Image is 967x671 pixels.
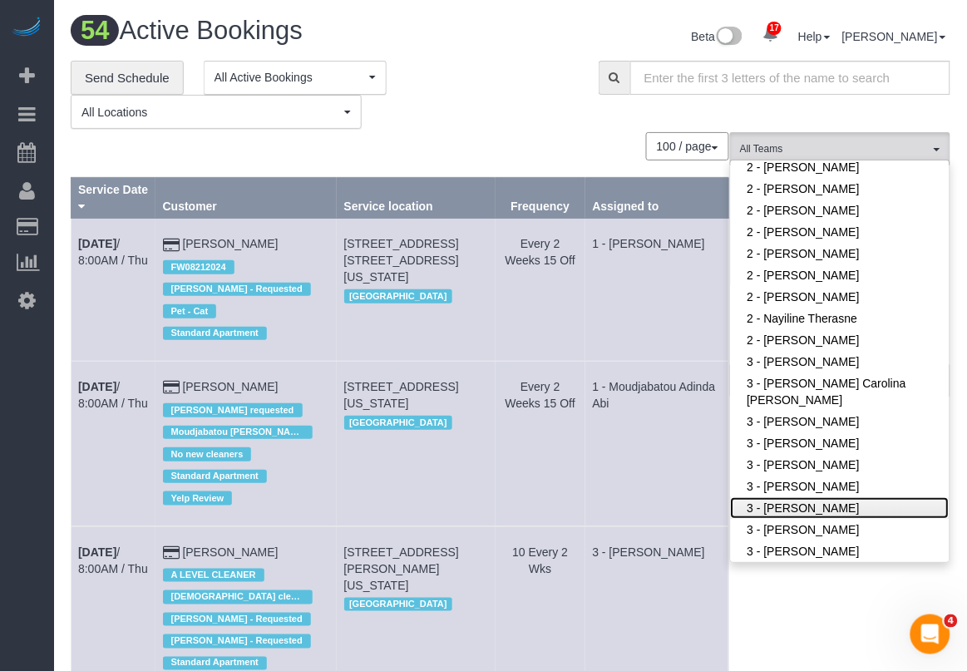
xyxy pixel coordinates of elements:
[344,285,489,307] div: Location
[798,30,831,43] a: Help
[496,362,585,526] td: Frequency
[731,519,950,540] a: 3 - [PERSON_NAME]
[730,132,950,166] button: All Teams
[71,17,498,45] h1: Active Bookings
[72,362,156,526] td: Schedule date
[630,61,950,95] input: Enter the first 3 letters of the name to search
[754,17,787,53] a: 17
[731,221,950,243] a: 2 - [PERSON_NAME]
[731,432,950,454] a: 3 - [PERSON_NAME]
[163,547,180,559] i: Credit Card Payment
[842,30,946,43] a: [PERSON_NAME]
[78,237,148,267] a: [DATE]/ 8:00AM / Thu
[731,264,950,286] a: 2 - [PERSON_NAME]
[731,200,950,221] a: 2 - [PERSON_NAME]
[344,598,453,611] span: [GEOGRAPHIC_DATA]
[731,178,950,200] a: 2 - [PERSON_NAME]
[715,27,743,48] img: New interface
[647,132,729,160] nav: Pagination navigation
[344,594,489,615] div: Location
[344,380,459,410] span: [STREET_ADDRESS][US_STATE]
[344,412,489,433] div: Location
[155,178,337,219] th: Customer
[163,569,264,582] span: A LEVEL CLEANER
[183,545,279,559] a: [PERSON_NAME]
[163,382,180,393] i: Credit Card Payment
[71,95,362,129] button: All Locations
[585,219,728,362] td: Assigned to
[344,545,459,592] span: [STREET_ADDRESS][PERSON_NAME][US_STATE]
[183,380,279,393] a: [PERSON_NAME]
[163,657,267,670] span: Standard Apartment
[337,362,496,526] td: Service location
[155,219,337,362] td: Customer
[78,545,116,559] b: [DATE]
[731,329,950,351] a: 2 - [PERSON_NAME]
[337,178,496,219] th: Service location
[731,308,950,329] a: 2 - Nayiline Therasne
[163,470,267,483] span: Standard Apartment
[163,403,303,417] span: [PERSON_NAME] requested
[344,289,453,303] span: [GEOGRAPHIC_DATA]
[344,237,459,284] span: [STREET_ADDRESS] [STREET_ADDRESS][US_STATE]
[71,61,184,96] a: Send Schedule
[72,219,156,362] td: Schedule date
[731,476,950,497] a: 3 - [PERSON_NAME]
[740,142,930,156] span: All Teams
[163,260,234,274] span: FW08212024
[344,416,453,429] span: [GEOGRAPHIC_DATA]
[585,178,728,219] th: Assigned to
[10,17,43,40] img: Automaid Logo
[163,239,180,251] i: Credit Card Payment
[910,614,950,654] iframe: Intercom live chat
[692,30,743,43] a: Beta
[585,362,728,526] td: Assigned to
[731,411,950,432] a: 3 - [PERSON_NAME]
[78,380,116,393] b: [DATE]
[767,22,782,35] span: 17
[945,614,958,628] span: 4
[204,61,387,95] button: All Active Bookings
[155,362,337,526] td: Customer
[731,243,950,264] a: 2 - [PERSON_NAME]
[163,447,252,461] span: No new cleaners
[163,634,311,648] span: [PERSON_NAME] - Requested
[163,590,313,604] span: [DEMOGRAPHIC_DATA] cleaner only
[81,104,340,121] span: All Locations
[496,178,585,219] th: Frequency
[163,327,267,340] span: Standard Apartment
[163,491,233,505] span: Yelp Review
[731,156,950,178] a: 2 - [PERSON_NAME]
[163,283,311,296] span: [PERSON_NAME] - Requested
[71,15,119,46] span: 54
[731,497,950,519] a: 3 - [PERSON_NAME]
[731,373,950,411] a: 3 - [PERSON_NAME] Carolina [PERSON_NAME]
[78,380,148,410] a: [DATE]/ 8:00AM / Thu
[731,540,950,562] a: 3 - [PERSON_NAME]
[731,286,950,308] a: 2 - [PERSON_NAME]
[731,454,950,476] a: 3 - [PERSON_NAME]
[731,351,950,373] a: 3 - [PERSON_NAME]
[496,219,585,362] td: Frequency
[337,219,496,362] td: Service location
[646,132,729,160] button: 100 / page
[215,69,365,86] span: All Active Bookings
[183,237,279,250] a: [PERSON_NAME]
[730,132,950,158] ol: All Teams
[163,613,311,626] span: [PERSON_NAME] - Requested
[78,545,148,575] a: [DATE]/ 8:00AM / Thu
[163,304,217,318] span: Pet - Cat
[72,178,156,219] th: Service Date
[163,426,313,439] span: Moudjabatou [PERSON_NAME] requested
[78,237,116,250] b: [DATE]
